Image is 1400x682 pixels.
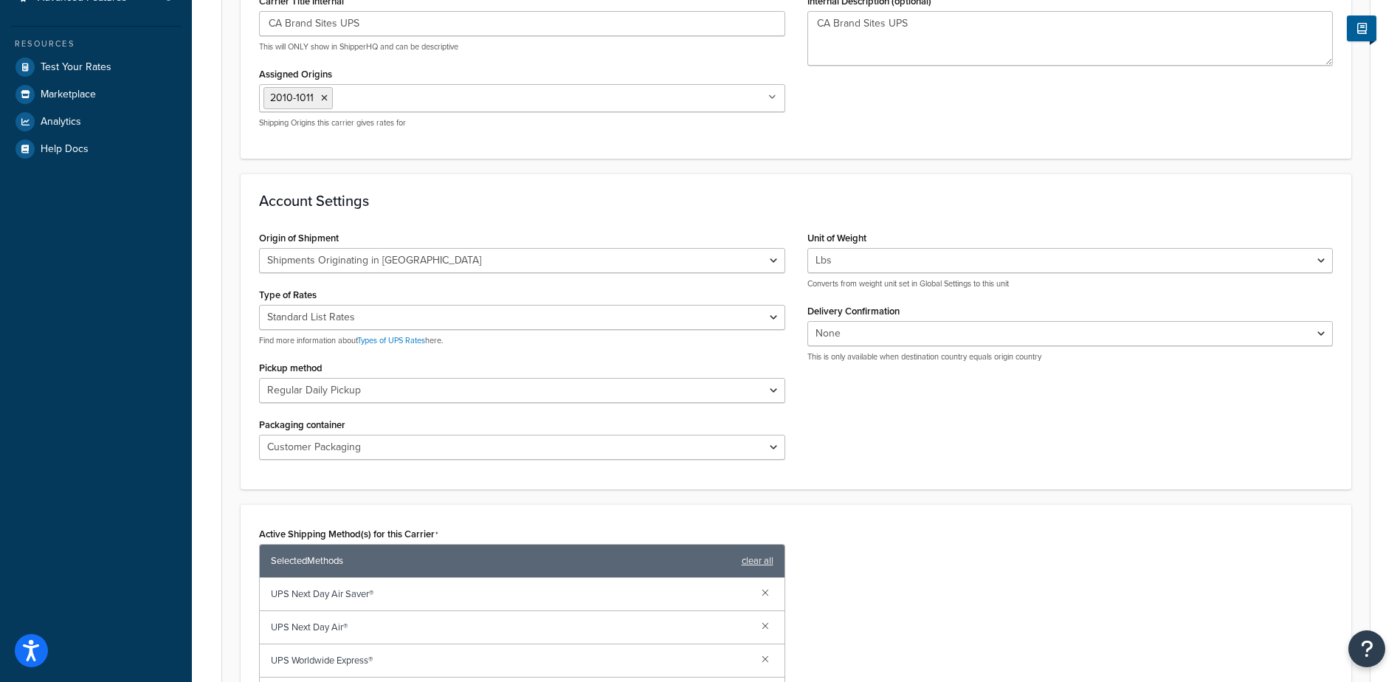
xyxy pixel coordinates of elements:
[11,38,181,50] div: Resources
[11,108,181,135] a: Analytics
[41,89,96,101] span: Marketplace
[357,334,425,346] a: Types of UPS Rates
[259,528,438,540] label: Active Shipping Method(s) for this Carrier
[259,362,323,373] label: Pickup method
[41,116,81,128] span: Analytics
[271,617,750,638] span: UPS Next Day Air®
[271,584,750,604] span: UPS Next Day Air Saver®
[807,232,866,244] label: Unit of Weight
[259,117,785,128] p: Shipping Origins this carrier gives rates for
[259,335,785,346] p: Find more information about here.
[41,61,111,74] span: Test Your Rates
[11,54,181,80] a: Test Your Rates
[1348,630,1385,667] button: Open Resource Center
[807,351,1334,362] p: This is only available when destination country equals origin country
[259,69,332,80] label: Assigned Origins
[11,81,181,108] a: Marketplace
[807,11,1334,66] textarea: CA Brand Sites UPS
[271,551,734,571] span: Selected Methods
[742,551,773,571] a: clear all
[259,419,345,430] label: Packaging container
[1347,15,1376,41] button: Show Help Docs
[259,41,785,52] p: This will ONLY show in ShipperHQ and can be descriptive
[271,650,750,671] span: UPS Worldwide Express®
[807,278,1334,289] p: Converts from weight unit set in Global Settings to this unit
[259,232,339,244] label: Origin of Shipment
[259,289,317,300] label: Type of Rates
[807,306,900,317] label: Delivery Confirmation
[41,143,89,156] span: Help Docs
[259,193,1333,209] h3: Account Settings
[270,90,314,106] span: 2010-1011
[11,136,181,162] a: Help Docs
